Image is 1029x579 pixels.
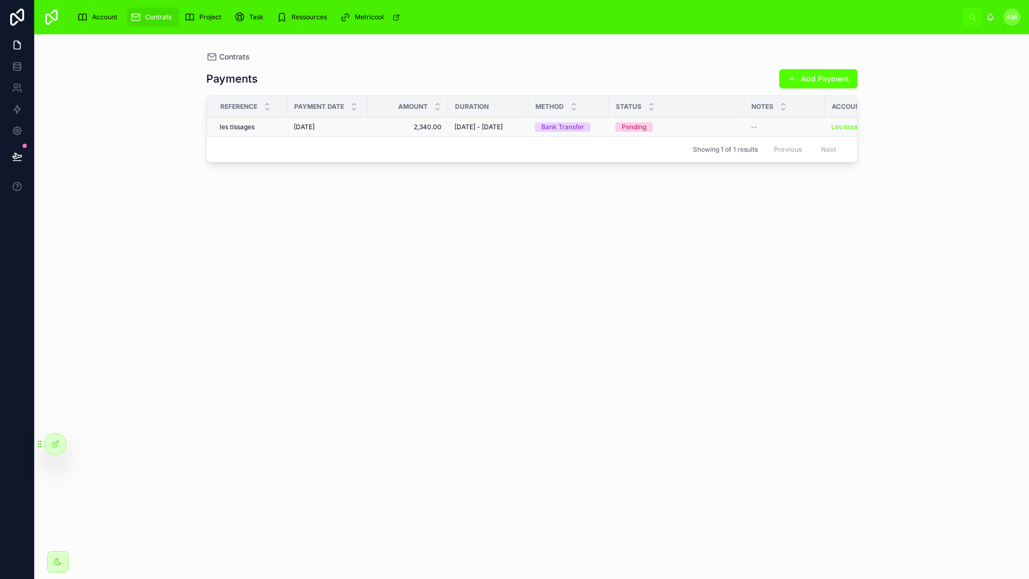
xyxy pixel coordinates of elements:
[374,123,442,131] a: 2,340.00
[231,8,271,27] a: Task
[541,122,584,132] div: Bank Transfer
[92,13,117,21] span: Account
[454,123,522,131] a: [DATE] - [DATE]
[206,51,250,62] a: Contrats
[535,102,564,111] span: Method
[455,102,489,111] span: Duration
[398,102,428,111] span: Amount
[535,122,602,132] a: Bank Transfer
[693,145,758,154] span: Showing 1 of 1 results
[831,123,889,131] a: Les tissages Perrin
[355,13,384,21] span: Metricool
[751,102,773,111] span: Notes
[145,13,171,21] span: Contrats
[127,8,179,27] a: Contrats
[831,123,901,131] a: Les tissages Perrin
[220,102,257,111] span: Reference
[292,13,327,21] span: Ressources
[832,102,864,111] span: Account
[199,13,221,21] span: Project
[751,123,818,131] a: --
[273,8,334,27] a: Ressources
[43,9,60,26] img: App logo
[220,123,281,131] a: les tissages
[74,8,125,27] a: Account
[337,8,406,27] a: Metricool
[622,122,646,132] div: Pending
[219,51,250,62] span: Contrats
[294,123,361,131] a: [DATE]
[294,102,344,111] span: Payment Date
[69,5,963,29] div: scrollable content
[206,71,258,86] h1: Payments
[181,8,229,27] a: Project
[454,123,503,131] span: [DATE] - [DATE]
[616,102,642,111] span: Status
[1006,13,1017,21] span: AM
[751,123,757,131] span: --
[220,123,255,131] span: les tissages
[779,69,857,88] button: Add Payment
[615,122,738,132] a: Pending
[294,123,315,131] span: [DATE]
[249,13,264,21] span: Task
